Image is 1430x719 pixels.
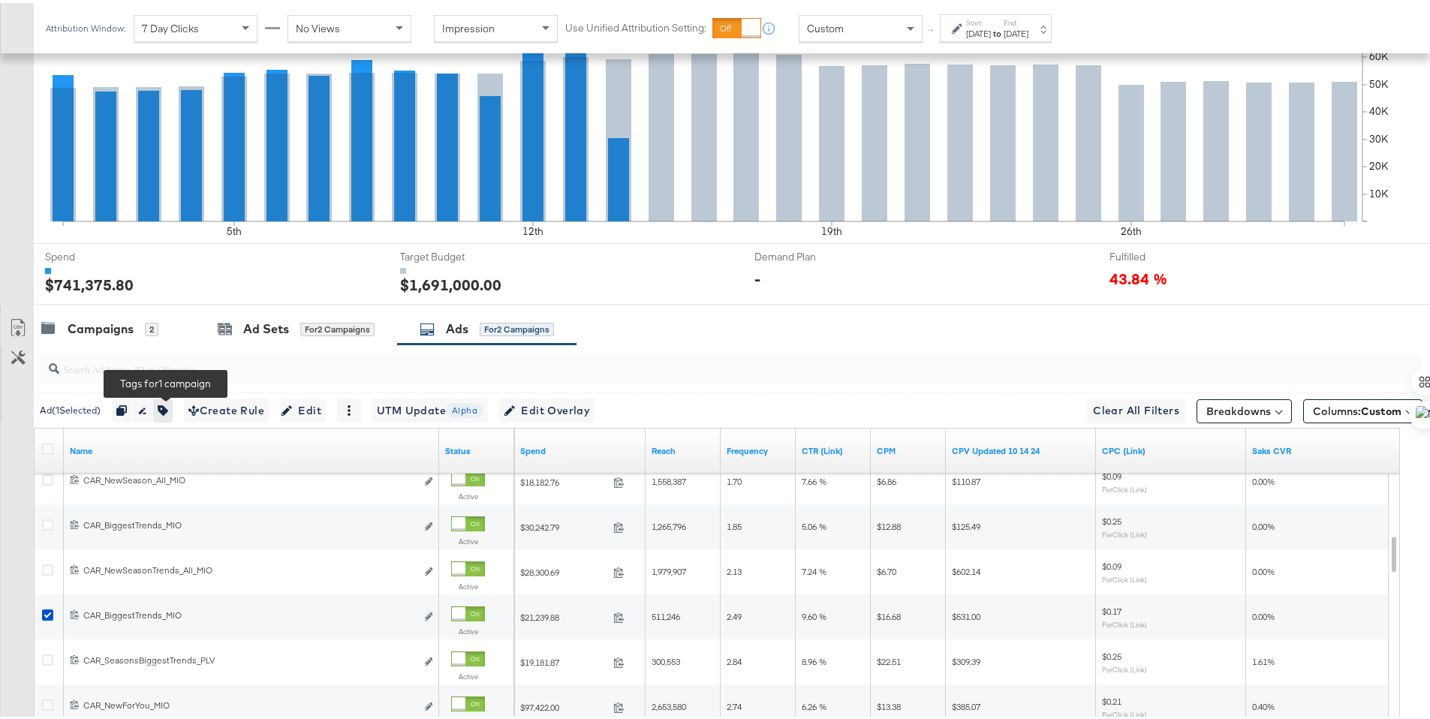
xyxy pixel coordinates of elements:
span: Edit [284,399,321,417]
text: 10K [1369,184,1389,197]
span: 511,246 [652,608,680,619]
a: The average cost for each link click you've received from your ad. [1102,442,1240,454]
div: CAR_NewSeasonTrends_All_MIO [83,561,416,573]
a: The average cost you've paid to have 1,000 impressions of your ad. [877,442,940,454]
div: Campaigns [68,317,134,335]
text: 40K [1369,101,1389,115]
span: Spend [45,247,158,261]
span: $97,422.00 [520,699,607,710]
span: 1.85 [727,518,742,529]
div: 2 [145,320,158,333]
span: $12.88 [877,518,901,529]
span: $21,239.88 [520,609,607,620]
div: [DATE] [966,25,991,37]
div: - [754,265,760,287]
a: Shows the current state of your Ad. [445,442,508,454]
span: 0.40% [1252,698,1275,709]
span: Custom [807,19,844,32]
button: Breakdowns [1197,396,1292,420]
div: [DATE] [1004,25,1028,37]
label: Active [451,579,485,588]
span: UTM Update [377,399,483,417]
div: Attribution Window: [45,20,126,31]
span: Fulfilled [1109,247,1222,261]
div: for 2 Campaigns [300,320,375,333]
span: 9.60 % [802,608,826,619]
span: 7 Day Clicks [142,19,199,32]
span: 1.61% [1252,653,1275,664]
span: Demand Plan [754,247,867,261]
span: ↑ [924,26,938,31]
span: $6.86 [877,473,896,484]
span: $0.25 [1102,513,1121,524]
div: CAR_SeasonsBiggestTrends_PLV [83,651,416,663]
div: CAR_NewForYou_MIO [83,696,416,708]
span: 7.66 % [802,473,826,484]
text: 50K [1369,74,1389,88]
a: Updated Adobe CPV [952,442,1090,454]
span: 1,265,796 [652,518,686,529]
span: 0.00% [1252,563,1275,574]
div: Ads [446,317,468,335]
span: $125.49 [952,518,980,529]
span: $0.21 [1102,693,1121,704]
sub: Per Click (Link) [1102,482,1147,491]
span: Create Rule [188,399,264,417]
span: $531.00 [952,608,980,619]
span: 5.06 % [802,518,826,529]
span: Columns: [1313,401,1401,416]
span: 300,553 [652,653,680,664]
span: $22.51 [877,653,901,664]
span: $110.87 [952,473,980,484]
span: 1.70 [727,473,742,484]
div: $1,691,000.00 [400,271,501,293]
label: Active [451,624,485,633]
div: $741,375.80 [45,271,134,293]
text: 5th [227,221,242,235]
span: Target Budget [400,247,513,261]
span: $13.38 [877,698,901,709]
span: 2.74 [727,698,742,709]
span: Impression [442,19,495,32]
button: UTM UpdateAlpha [372,396,488,420]
span: 7.24 % [802,563,826,574]
text: 12th [522,221,543,235]
span: $0.17 [1102,603,1121,614]
span: $385.07 [952,698,980,709]
button: Columns:Custom [1303,396,1422,420]
span: 6.26 % [802,698,826,709]
div: Ad Sets [243,317,289,335]
sub: Per Click (Link) [1102,527,1147,536]
span: $28,300.69 [520,564,607,575]
span: Alpha [446,401,483,415]
span: Clear All Filters [1093,399,1179,417]
label: Start: [966,15,991,25]
span: 1,979,907 [652,563,686,574]
sub: Per Click (Link) [1102,572,1147,581]
span: 1,558,387 [652,473,686,484]
a: The number of clicks received on a link in your ad divided by the number of impressions. [802,442,865,454]
span: $18,182.76 [520,474,607,485]
span: 8.96 % [802,653,826,664]
strong: to [991,25,1004,36]
span: $30,242.79 [520,519,607,530]
span: $602.14 [952,563,980,574]
span: $0.09 [1102,558,1121,569]
button: Edit [280,396,326,420]
span: No Views [296,19,340,32]
text: 19th [821,221,842,235]
div: CAR_BiggestTrends_MIO [83,606,416,618]
div: CAR_NewSeason_All_MIO [83,471,416,483]
span: 2.13 [727,563,742,574]
button: Edit Overlay [499,396,595,420]
div: Ad ( 1 Selected) [40,401,101,414]
text: 20K [1369,156,1389,170]
a: Ad Name. [70,442,433,454]
label: Active [451,534,485,543]
text: 26th [1121,221,1142,235]
div: CAR_BiggestTrends_MIO [83,516,416,528]
a: The average number of times your ad was served to each person. [727,442,790,454]
div: for 2 Campaigns [480,320,554,333]
span: 2,653,580 [652,698,686,709]
span: 0.00% [1252,608,1275,619]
